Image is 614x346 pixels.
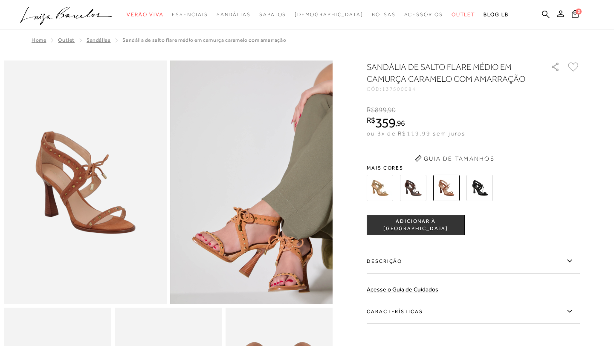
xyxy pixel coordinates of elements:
span: Sapatos [259,12,286,17]
a: categoryNavScreenReaderText [404,7,443,23]
span: Essenciais [172,12,208,17]
img: SANDÁLIA DE SALTO FLARE MÉDIO EM CAMURÇA PRETA COM AMARRAÇÃO [466,175,493,201]
span: 899 [375,106,386,114]
span: Acessórios [404,12,443,17]
a: noSubCategoriesText [295,7,363,23]
span: Bolsas [372,12,396,17]
a: categoryNavScreenReaderText [127,7,163,23]
i: , [395,119,405,127]
span: Mais cores [367,165,580,170]
a: categoryNavScreenReaderText [372,7,396,23]
img: SANDÁLIA DE SALTO FLARE MÉDIO EM CAMURÇA CARAMELO COM AMARRAÇÃO [433,175,460,201]
span: Sandálias [217,12,251,17]
h1: SANDÁLIA DE SALTO FLARE MÉDIO EM CAMURÇA CARAMELO COM AMARRAÇÃO [367,61,527,85]
span: Verão Viva [127,12,163,17]
span: BLOG LB [484,12,508,17]
a: Home [32,37,46,43]
a: categoryNavScreenReaderText [452,7,475,23]
img: SANDÁLIA DE SALTO FLARE ALTO EM CAMURÇA BEGE COM AMARRAÇÃO [367,175,393,201]
a: Sandálias [87,37,110,43]
a: BLOG LB [484,7,508,23]
img: image [170,61,333,304]
img: SANDÁLIA DE SALTO FLARE ALTO EM CAMURÇA CAFÉ COM AMARRAÇÃO [400,175,426,201]
i: , [387,106,396,114]
a: Acesse o Guia de Cuidados [367,286,438,293]
i: R$ [367,106,375,114]
span: ADICIONAR À [GEOGRAPHIC_DATA] [367,218,464,233]
div: CÓD: [367,86,537,92]
span: [DEMOGRAPHIC_DATA] [295,12,363,17]
a: Outlet [58,37,75,43]
label: Descrição [367,249,580,274]
span: 359 [375,115,395,130]
span: Outlet [452,12,475,17]
button: ADICIONAR À [GEOGRAPHIC_DATA] [367,215,465,235]
label: Características [367,299,580,324]
a: categoryNavScreenReaderText [217,7,251,23]
img: image [4,61,167,304]
span: 90 [388,106,396,114]
i: R$ [367,116,375,124]
a: categoryNavScreenReaderText [259,7,286,23]
span: 0 [576,9,582,14]
span: SANDÁLIA DE SALTO FLARE MÉDIO EM CAMURÇA CARAMELO COM AMARRAÇÃO [122,37,286,43]
a: categoryNavScreenReaderText [172,7,208,23]
span: ou 3x de R$119,99 sem juros [367,130,465,137]
span: 96 [397,118,405,127]
span: 137500084 [382,86,416,92]
button: Guia de Tamanhos [412,152,497,165]
button: 0 [569,9,581,21]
